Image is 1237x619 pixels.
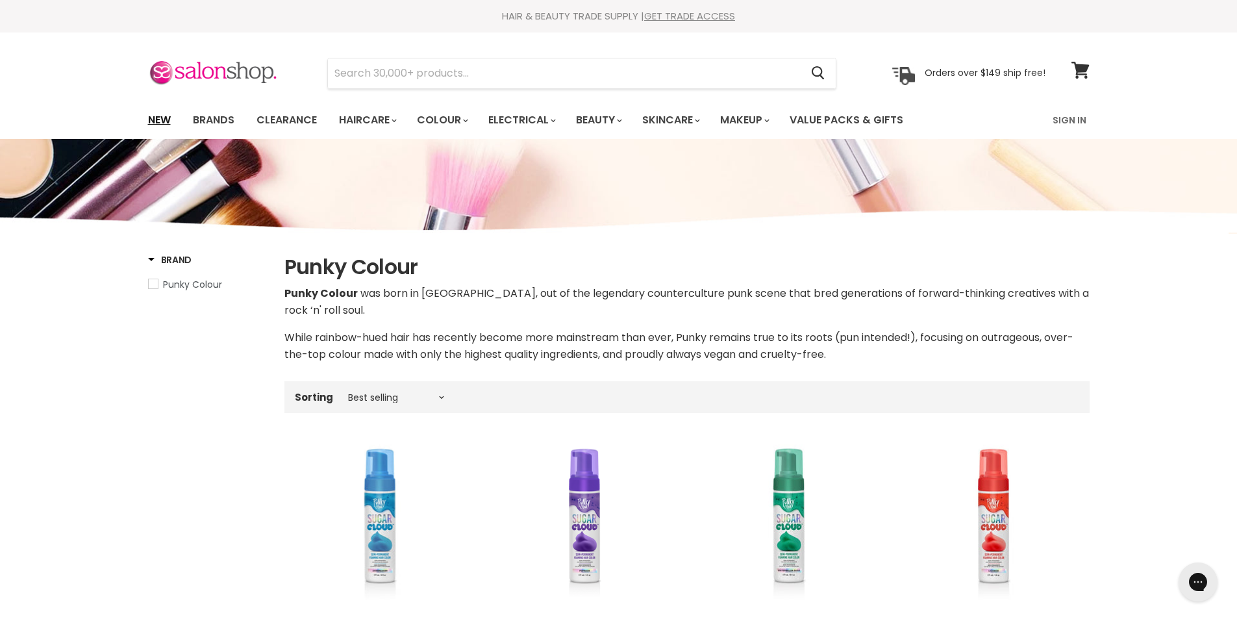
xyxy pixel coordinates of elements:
[710,107,777,134] a: Makeup
[148,277,268,292] a: Punky Colour
[1045,107,1094,134] a: Sign In
[297,444,463,610] a: Punky Colour Sugar Cloud Foam - Jawbreaker
[706,444,872,610] img: Punky Colour Sugar Cloud Foam - Watermelon Sugar
[148,253,192,266] h3: Brand
[644,9,735,23] a: GET TRADE ACCESS
[138,107,181,134] a: New
[163,278,222,291] span: Punky Colour
[138,101,979,139] ul: Main menu
[328,58,801,88] input: Search
[407,107,476,134] a: Colour
[247,107,327,134] a: Clearance
[132,101,1106,139] nav: Main
[632,107,708,134] a: Skincare
[502,444,668,610] img: Punky Colour Sugar Cloud Foam - Poprock
[911,444,1077,610] img: Punky Colour Sugar Cloud Foam - Licorice
[780,107,913,134] a: Value Packs & Gifts
[801,58,836,88] button: Search
[329,107,405,134] a: Haircare
[566,107,630,134] a: Beauty
[295,392,333,403] label: Sorting
[183,107,244,134] a: Brands
[359,444,401,610] img: Punky Colour Sugar Cloud Foam - Jawbreaker
[284,330,1073,362] span: While rainbow-hued hair has recently become more mainstream than ever, Punky remains true to its ...
[284,253,1090,281] h1: Punky Colour
[284,286,358,301] strong: Punky Colour
[925,67,1045,79] p: Orders over $149 ship free!
[479,107,564,134] a: Electrical
[327,58,836,89] form: Product
[1172,558,1224,606] iframe: Gorgias live chat messenger
[132,10,1106,23] div: HAIR & BEAUTY TRADE SUPPLY |
[284,286,1089,318] span: was born in [GEOGRAPHIC_DATA], out of the legendary counterculture punk scene that bred generatio...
